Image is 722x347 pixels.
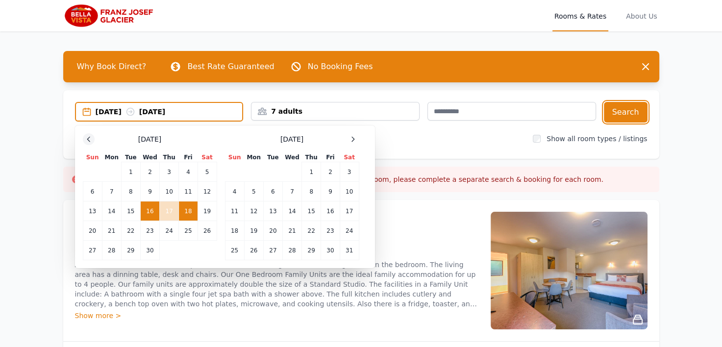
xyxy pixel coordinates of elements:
[302,241,321,260] td: 29
[604,102,647,123] button: Search
[282,182,301,201] td: 7
[83,201,102,221] td: 13
[121,221,140,241] td: 22
[121,241,140,260] td: 29
[179,153,198,162] th: Fri
[251,106,419,116] div: 7 adults
[263,153,282,162] th: Tue
[225,241,244,260] td: 25
[140,162,159,182] td: 2
[179,182,198,201] td: 11
[121,153,140,162] th: Tue
[69,57,154,76] span: Why Book Direct?
[187,61,274,73] p: Best Rate Guaranteed
[121,182,140,201] td: 8
[263,241,282,260] td: 27
[198,162,217,182] td: 5
[160,162,179,182] td: 3
[179,162,198,182] td: 4
[83,153,102,162] th: Sun
[225,182,244,201] td: 4
[102,201,121,221] td: 14
[179,221,198,241] td: 25
[121,201,140,221] td: 15
[75,311,479,321] div: Show more >
[340,153,359,162] th: Sat
[138,134,161,144] span: [DATE]
[282,221,301,241] td: 21
[340,221,359,241] td: 24
[321,241,340,260] td: 30
[302,162,321,182] td: 1
[198,201,217,221] td: 19
[244,153,263,162] th: Mon
[83,241,102,260] td: 27
[179,201,198,221] td: 18
[244,221,263,241] td: 19
[198,221,217,241] td: 26
[302,221,321,241] td: 22
[140,221,159,241] td: 23
[102,153,121,162] th: Mon
[244,182,263,201] td: 5
[140,182,159,201] td: 9
[547,135,647,143] label: Show all room types / listings
[102,221,121,241] td: 21
[225,201,244,221] td: 11
[160,201,179,221] td: 17
[321,162,340,182] td: 2
[140,153,159,162] th: Wed
[263,221,282,241] td: 20
[225,153,244,162] th: Sun
[263,201,282,221] td: 13
[321,221,340,241] td: 23
[102,182,121,201] td: 7
[83,182,102,201] td: 6
[340,182,359,201] td: 10
[302,201,321,221] td: 15
[63,4,157,27] img: Bella Vista Franz Josef Glacier
[321,182,340,201] td: 9
[160,182,179,201] td: 10
[321,153,340,162] th: Fri
[160,153,179,162] th: Thu
[302,153,321,162] th: Thu
[225,221,244,241] td: 18
[244,241,263,260] td: 26
[308,61,373,73] p: No Booking Fees
[282,201,301,221] td: 14
[121,162,140,182] td: 1
[280,134,303,144] span: [DATE]
[340,241,359,260] td: 31
[198,153,217,162] th: Sat
[160,221,179,241] td: 24
[75,260,479,309] p: A one bedroom unit which has a queen size bed in the living area and two single beds in the bedro...
[340,201,359,221] td: 17
[102,241,121,260] td: 28
[321,201,340,221] td: 16
[340,162,359,182] td: 3
[140,201,159,221] td: 16
[263,182,282,201] td: 6
[282,153,301,162] th: Wed
[96,107,243,117] div: [DATE] [DATE]
[282,241,301,260] td: 28
[244,201,263,221] td: 12
[140,241,159,260] td: 30
[83,221,102,241] td: 20
[198,182,217,201] td: 12
[302,182,321,201] td: 8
